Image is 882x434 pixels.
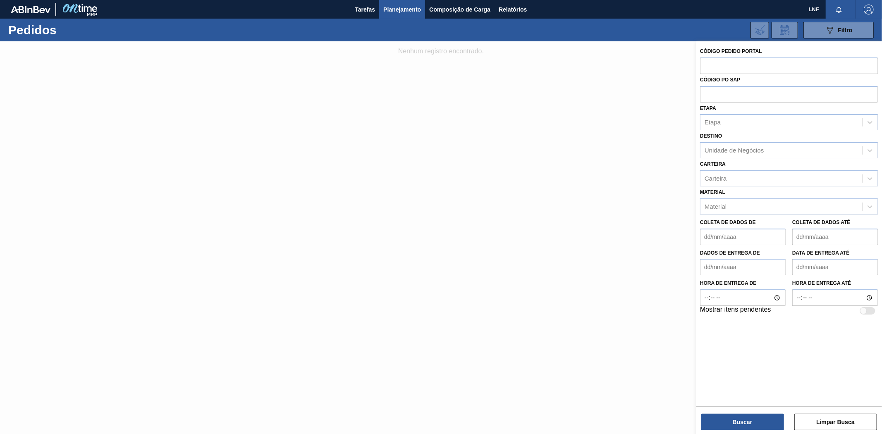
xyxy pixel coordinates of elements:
[8,23,57,37] font: Pedidos
[700,77,740,83] font: Código PO SAP
[429,6,490,13] font: Composição de Carga
[700,229,786,245] input: dd/mm/aaaa
[803,22,874,38] button: Filtro
[11,6,50,13] img: TNhmsLtSVTkK8tSr43FrP2fwEKptu5GPRR3wAAAABJRU5ErkJggg==
[838,27,853,33] font: Filtro
[792,250,850,256] font: Data de Entrega até
[792,280,851,286] font: Hora de entrega até
[700,161,726,167] font: Carteira
[792,259,878,275] input: dd/mm/aaaa
[772,22,798,38] div: Solicitação de Revisão de Pedidos
[792,229,878,245] input: dd/mm/aaaa
[705,203,727,210] font: Material
[700,250,760,256] font: Dados de Entrega de
[705,119,721,126] font: Etapa
[864,5,874,14] img: Sair
[705,147,764,154] font: Unidade de Negócios
[700,219,756,225] font: Coleta de dados de
[700,259,786,275] input: dd/mm/aaaa
[499,6,527,13] font: Relatórios
[751,22,769,38] div: Importar Negociações dos Pedidos
[705,175,727,182] font: Carteira
[826,4,852,15] button: Notificações
[700,306,771,313] font: Mostrar itens pendentes
[383,6,421,13] font: Planejamento
[700,133,722,139] font: Destino
[700,48,762,54] font: Código Pedido Portal
[355,6,375,13] font: Tarefas
[809,6,819,12] font: LNF
[700,280,756,286] font: Hora de entrega de
[700,105,716,111] font: Etapa
[700,189,725,195] font: Material
[792,219,851,225] font: Coleta de dados até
